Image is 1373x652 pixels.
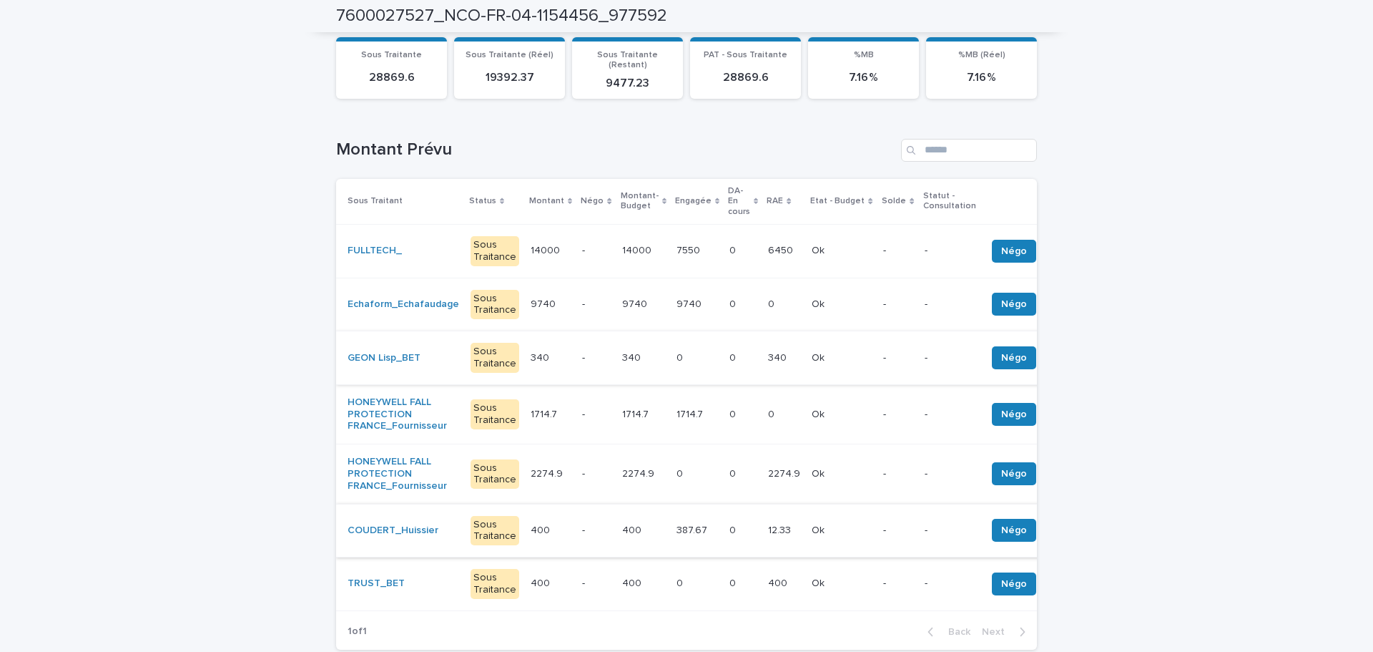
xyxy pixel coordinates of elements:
[676,522,710,537] p: 387.67
[729,465,739,480] p: 0
[471,343,519,373] div: Sous Traitance
[471,516,519,546] div: Sous Traitance
[982,627,1013,637] span: Next
[883,578,912,590] p: -
[767,193,783,209] p: RAE
[729,522,739,537] p: 0
[529,193,564,209] p: Montant
[992,293,1036,316] button: Négo
[348,578,405,590] a: TRUST_BET
[729,296,739,311] p: 0
[812,296,827,311] p: Ok
[469,193,496,209] p: Status
[768,575,790,590] p: 400
[348,525,438,537] a: COUDERT_Huissier
[582,245,610,257] p: -
[582,525,610,537] p: -
[463,71,556,84] p: 19392.37
[925,352,975,364] p: -
[925,245,975,257] p: -
[676,349,686,364] p: 0
[925,298,975,311] p: -
[812,349,827,364] p: Ok
[466,51,553,59] span: Sous Traitante (Réel)
[336,140,895,160] h1: Montant Prévu
[883,468,912,480] p: -
[992,519,1036,542] button: Négo
[622,575,644,590] p: 400
[531,349,552,364] p: 340
[336,384,1059,444] tr: HONEYWELL FALL PROTECTION FRANCE_Fournisseur Sous Traitance1714.71714.7 -1714.71714.7 1714.71714....
[992,346,1036,369] button: Négo
[812,465,827,480] p: Ok
[676,575,686,590] p: 0
[336,331,1059,385] tr: GEON Lisp_BET Sous Traitance340340 -340340 00 00 340340 OkOk --Négo
[925,409,975,421] p: -
[471,569,519,599] div: Sous Traitance
[675,193,712,209] p: Engagée
[348,352,420,364] a: GEON Lisp_BET
[1001,351,1027,365] span: Négo
[925,468,975,480] p: -
[622,406,651,421] p: 1714.7
[883,525,912,537] p: -
[348,298,459,311] a: Echaform_Echafaudage
[729,575,739,590] p: 0
[925,525,975,537] p: -
[676,406,706,421] p: 1714.7
[676,296,704,311] p: 9740
[940,627,970,637] span: Back
[622,465,657,480] p: 2274.9
[768,296,777,311] p: 0
[812,522,827,537] p: Ok
[361,51,422,59] span: Sous Traitante
[621,188,659,215] p: Montant-Budget
[348,396,459,432] a: HONEYWELL FALL PROTECTION FRANCE_Fournisseur
[336,614,378,649] p: 1 of 1
[916,626,976,638] button: Back
[336,504,1059,558] tr: COUDERT_Huissier Sous Traitance400400 -400400 387.67387.67 00 12.3312.33 OkOk --Négo
[531,465,566,480] p: 2274.9
[582,468,610,480] p: -
[582,298,610,311] p: -
[812,575,827,590] p: Ok
[531,406,560,421] p: 1714.7
[854,51,874,59] span: %MB
[883,352,912,364] p: -
[704,51,787,59] span: PAT - Sous Traitante
[622,349,644,364] p: 340
[531,575,553,590] p: 400
[582,352,610,364] p: -
[597,51,658,69] span: Sous Traitante (Restant)
[622,522,644,537] p: 400
[336,6,667,26] h2: 7600027527_NCO-FR-04-1154456_977592
[729,406,739,421] p: 0
[1001,297,1027,311] span: Négo
[768,406,777,421] p: 0
[582,409,610,421] p: -
[622,296,650,311] p: 9740
[336,558,1059,611] tr: TRUST_BET Sous Traitance400400 -400400 00 00 400400 OkOk --Négo
[883,409,912,421] p: -
[728,183,750,220] p: DA-En cours
[531,522,553,537] p: 400
[1001,467,1027,481] span: Négo
[976,626,1037,638] button: Next
[471,236,519,266] div: Sous Traitance
[729,349,739,364] p: 0
[812,406,827,421] p: Ok
[336,278,1059,331] tr: Echaform_Echafaudage Sous Traitance97409740 -97409740 97409740 00 00 OkOk --Négo
[992,573,1036,595] button: Négo
[992,403,1036,426] button: Négo
[582,578,610,590] p: -
[768,242,796,257] p: 6450
[1001,244,1027,258] span: Négo
[817,71,910,84] p: 7.16 %
[992,462,1036,485] button: Négo
[699,71,792,84] p: 28869.6
[812,242,827,257] p: Ok
[336,444,1059,504] tr: HONEYWELL FALL PROTECTION FRANCE_Fournisseur Sous Traitance2274.92274.9 -2274.92274.9 00 00 2274....
[882,193,906,209] p: Solde
[471,459,519,490] div: Sous Traitance
[768,522,794,537] p: 12.33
